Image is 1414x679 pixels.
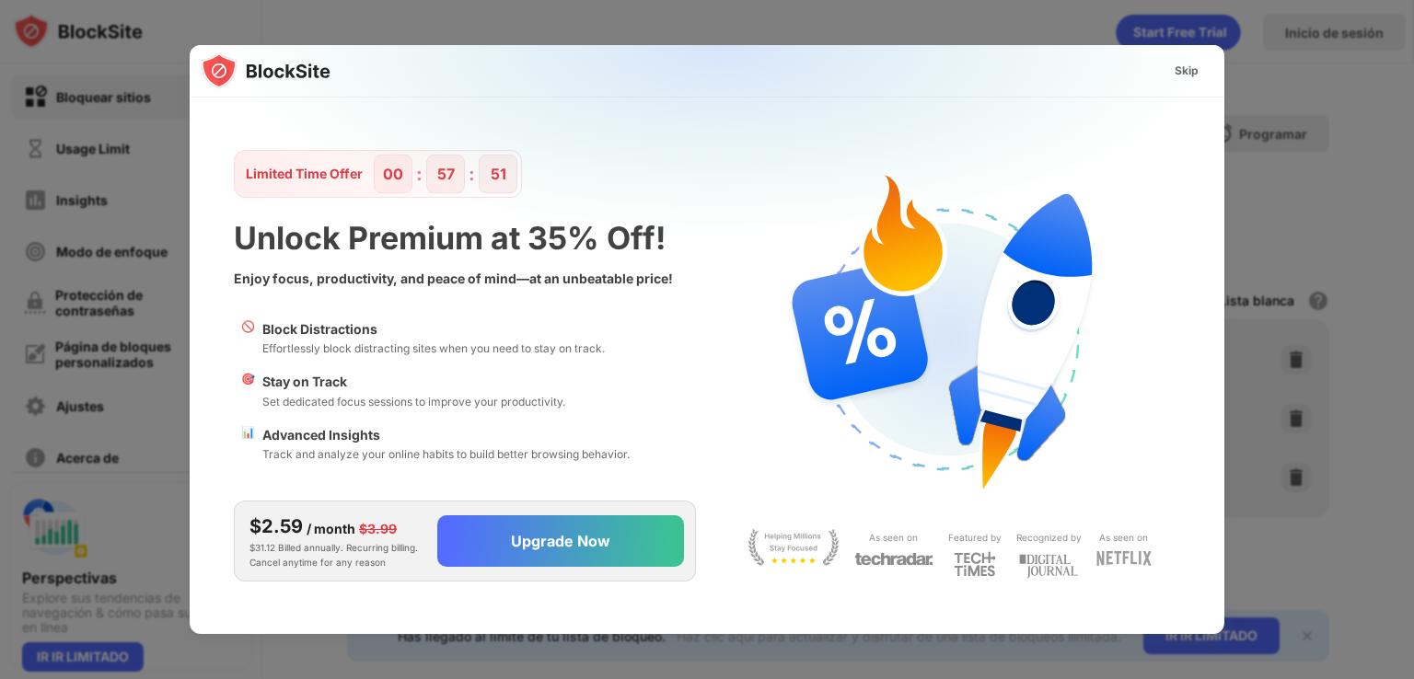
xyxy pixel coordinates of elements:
div: $31.12 Billed annually. Recurring billing. Cancel anytime for any reason [249,512,423,570]
img: light-stay-focus.svg [748,529,840,566]
div: $2.59 [249,512,303,540]
div: As seen on [1099,529,1148,547]
img: light-techradar.svg [854,551,933,567]
img: gradient.svg [201,45,1235,409]
img: light-digital-journal.svg [1019,551,1078,581]
div: Track and analyze your online habits to build better browsing behavior. [262,445,630,463]
div: / month [307,519,355,539]
img: light-netflix.svg [1096,551,1152,566]
div: $3.99 [359,519,397,539]
div: Advanced Insights [262,425,630,445]
div: Recognized by [1016,529,1082,547]
div: Featured by [948,529,1002,547]
img: light-techtimes.svg [954,551,996,577]
div: Skip [1175,62,1199,80]
div: As seen on [869,529,918,547]
div: 📊 [241,425,255,464]
div: Upgrade Now [511,532,610,550]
